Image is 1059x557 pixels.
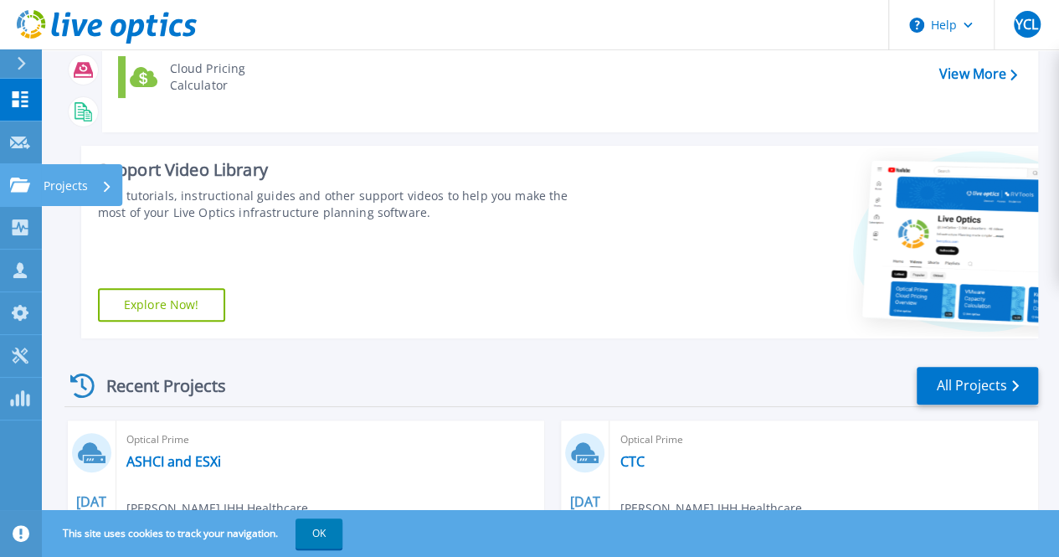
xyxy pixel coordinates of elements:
span: [PERSON_NAME] , IHH Healthcare [619,499,801,518]
a: View More [939,66,1017,82]
a: Explore Now! [98,288,225,322]
div: Recent Projects [64,365,249,406]
span: Optical Prime [126,431,535,449]
span: [PERSON_NAME] , IHH Healthcare [126,499,308,518]
p: Projects [44,164,88,208]
a: ASHCI and ESXi [126,453,221,470]
div: Find tutorials, instructional guides and other support videos to help you make the most of your L... [98,188,595,221]
a: Cloud Pricing Calculator [118,56,290,98]
button: OK [296,518,342,549]
a: All Projects [917,367,1038,405]
div: Support Video Library [98,159,595,181]
span: YCL [1015,18,1038,31]
a: CTC [619,453,644,470]
span: This site uses cookies to track your navigation. [46,518,342,549]
div: Cloud Pricing Calculator [162,60,285,94]
span: Optical Prime [619,431,1028,449]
